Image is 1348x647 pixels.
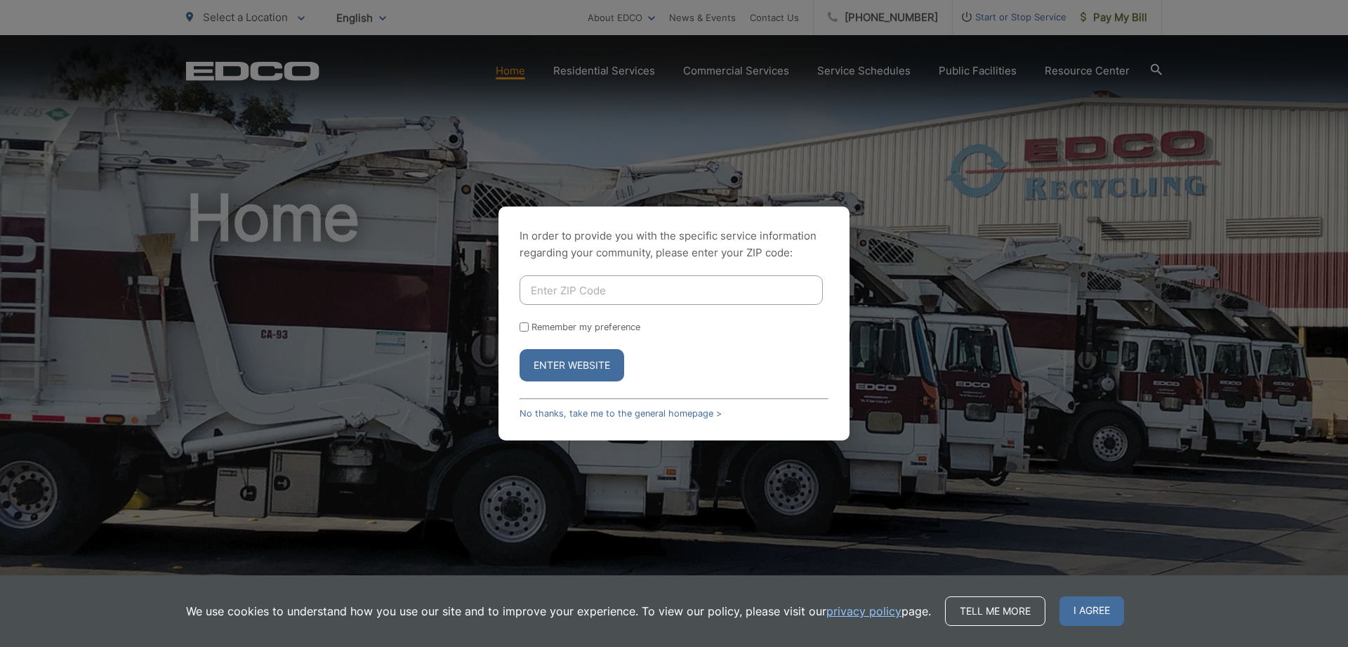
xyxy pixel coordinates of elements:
[1059,596,1124,626] span: I agree
[186,603,931,620] p: We use cookies to understand how you use our site and to improve your experience. To view our pol...
[520,349,624,381] button: Enter Website
[520,228,828,261] p: In order to provide you with the specific service information regarding your community, please en...
[945,596,1045,626] a: Tell me more
[520,408,722,419] a: No thanks, take me to the general homepage >
[531,322,640,332] label: Remember my preference
[826,603,901,620] a: privacy policy
[520,275,823,305] input: Enter ZIP Code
